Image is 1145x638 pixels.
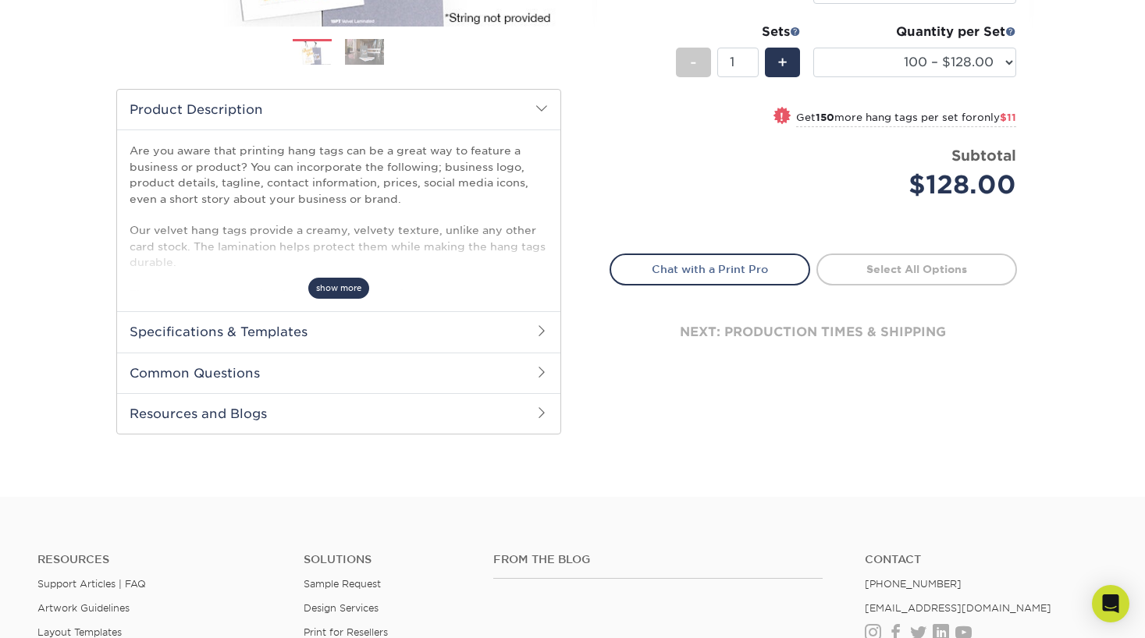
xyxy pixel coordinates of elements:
[816,253,1017,285] a: Select All Options
[816,112,834,123] strong: 150
[117,353,560,393] h2: Common Questions
[493,553,823,566] h4: From the Blog
[345,38,384,66] img: Hang Tags 02
[777,51,788,74] span: +
[865,553,1108,566] a: Contact
[796,112,1016,127] small: Get more hang tags per set for
[117,393,560,434] h2: Resources and Blogs
[610,253,810,285] a: Chat with a Print Pro
[813,23,1016,41] div: Quantity per Set
[825,166,1016,204] div: $128.00
[690,51,697,74] span: -
[977,112,1016,123] span: only
[780,108,784,125] span: !
[304,602,379,614] a: Design Services
[304,626,388,638] a: Print for Resellers
[951,147,1016,164] strong: Subtotal
[865,602,1051,614] a: [EMAIL_ADDRESS][DOMAIN_NAME]
[304,578,381,590] a: Sample Request
[1000,112,1016,123] span: $11
[117,311,560,352] h2: Specifications & Templates
[1092,585,1129,622] div: Open Intercom Messenger
[117,90,560,129] h2: Product Description
[308,278,369,299] span: show more
[610,285,1017,379] div: next: production times & shipping
[865,578,962,590] a: [PHONE_NUMBER]
[304,553,470,566] h4: Solutions
[130,143,548,317] p: Are you aware that printing hang tags can be a great way to feature a business or product? You ca...
[293,40,332,66] img: Hang Tags 01
[37,553,280,566] h4: Resources
[37,602,130,614] a: Artwork Guidelines
[37,578,146,590] a: Support Articles | FAQ
[676,23,801,41] div: Sets
[37,626,122,638] a: Layout Templates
